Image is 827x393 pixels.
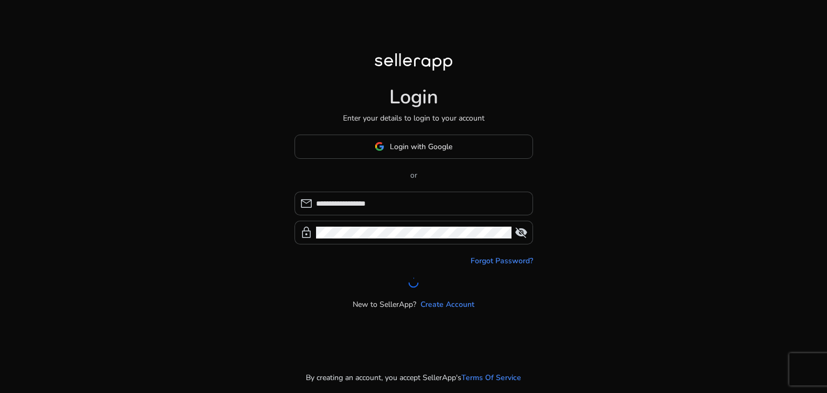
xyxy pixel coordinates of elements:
[353,299,416,310] p: New to SellerApp?
[389,86,438,109] h1: Login
[300,197,313,210] span: mail
[515,226,528,239] span: visibility_off
[461,372,521,383] a: Terms Of Service
[300,226,313,239] span: lock
[295,170,533,181] p: or
[390,141,452,152] span: Login with Google
[375,142,384,151] img: google-logo.svg
[295,135,533,159] button: Login with Google
[343,113,485,124] p: Enter your details to login to your account
[420,299,474,310] a: Create Account
[471,255,533,266] a: Forgot Password?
